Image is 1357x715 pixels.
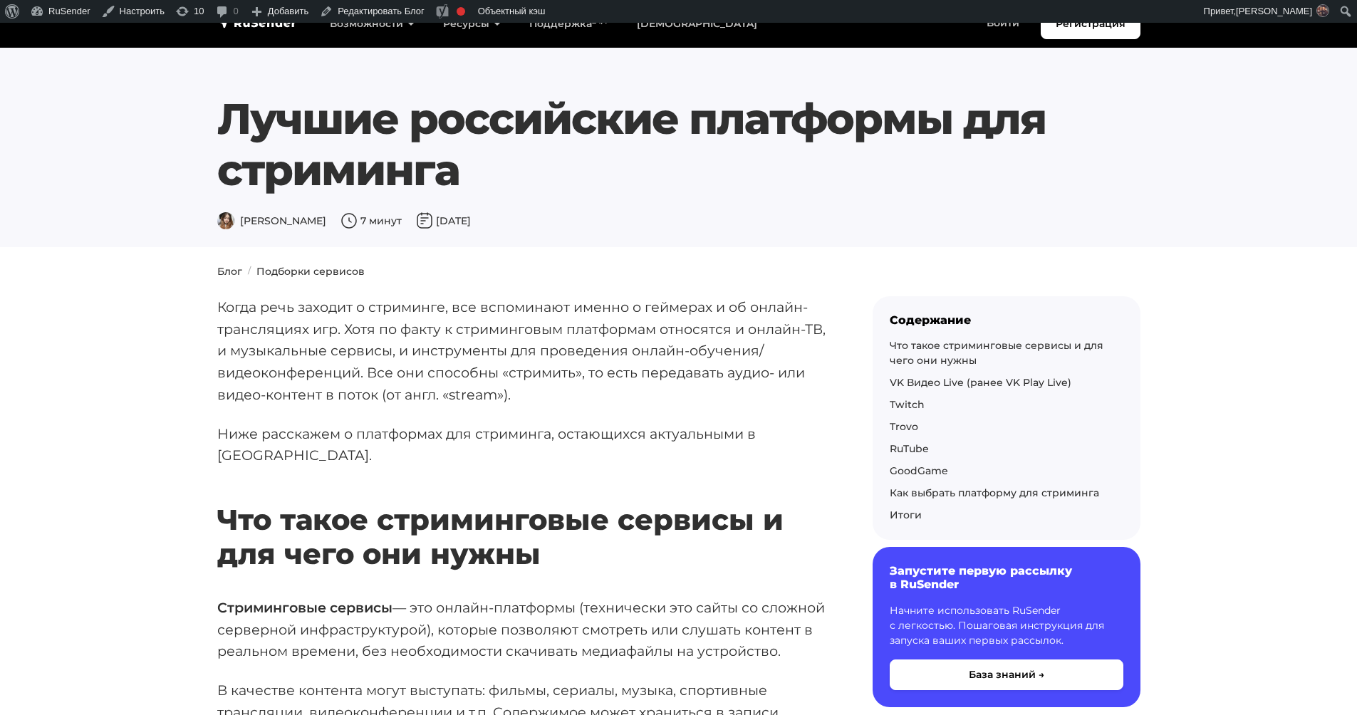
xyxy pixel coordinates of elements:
[592,16,608,26] sup: 24/7
[217,93,1062,196] h1: Лучшие российские платформы для стриминга
[1236,6,1312,16] span: [PERSON_NAME]
[457,7,465,16] div: Фокусная ключевая фраза не установлена
[416,212,433,229] img: Дата публикации
[416,214,471,227] span: [DATE]
[890,564,1123,591] h6: Запустите первую рассылку в RuSender
[217,214,326,227] span: [PERSON_NAME]
[217,16,297,30] img: RuSender
[890,464,948,477] a: GoodGame
[340,212,358,229] img: Время чтения
[217,599,392,616] strong: Стриминговые сервисы
[972,9,1034,38] a: Войти
[890,339,1103,367] a: Что такое стриминговые сервисы и для чего они нужны
[873,547,1140,706] a: Запустите первую рассылку в RuSender Начните использовать RuSender с легкостью. Пошаговая инструк...
[1041,9,1140,39] a: Регистрация
[890,313,1123,327] div: Содержание
[515,9,623,38] a: Поддержка24/7
[890,376,1071,389] a: VK Видео Live (ранее VK Play Live)
[217,461,827,571] h2: Что такое стриминговые сервисы и для чего они нужны
[340,214,402,227] span: 7 минут
[209,264,1149,279] nav: breadcrumb
[890,420,918,433] a: Trovo
[890,486,1099,499] a: Как выбрать платформу для стриминга
[316,9,429,38] a: Возможности
[217,423,827,466] p: Ниже расскажем о платформах для стриминга, остающихся актуальными в [GEOGRAPHIC_DATA].
[217,296,827,406] p: Когда речь заходит о стриминге, все вспоминают именно о геймерах и об онлайн-трансляциях игр. Хот...
[217,597,827,662] p: — это онлайн-платформы (технически это сайты со сложной серверной инфраструктурой), которые позво...
[429,9,515,38] a: Ресурсы
[890,659,1123,690] button: База знаний →
[890,508,922,521] a: Итоги
[217,265,242,278] a: Блог
[890,398,925,411] a: Twitch
[242,264,365,279] li: Подборки сервисов
[890,603,1123,648] p: Начните использовать RuSender с легкостью. Пошаговая инструкция для запуска ваших первых рассылок.
[890,442,929,455] a: RuTube
[623,9,771,38] a: [DEMOGRAPHIC_DATA]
